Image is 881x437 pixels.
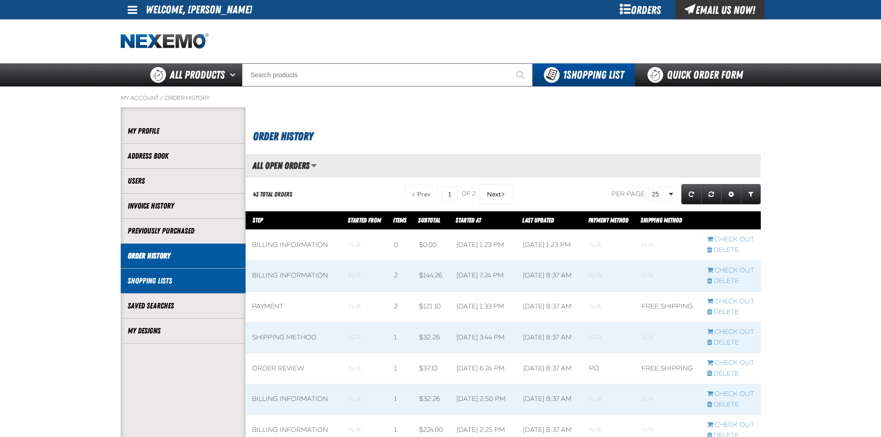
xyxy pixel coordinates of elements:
[413,291,450,322] td: $121.10
[707,297,754,306] a: Continue checkout started from
[252,302,336,311] div: Payment
[252,241,336,250] div: Billing Information
[348,216,381,224] span: Started From
[121,94,761,102] nav: Breadcrumbs
[388,260,413,291] td: 2
[413,353,450,384] td: $37.10
[165,94,209,102] a: Order History
[413,322,450,353] td: $32.26
[388,384,413,415] td: 1
[450,230,516,261] td: [DATE] 1:23 PM
[635,384,701,415] td: Blank
[635,322,701,353] td: Blank
[707,308,754,317] a: Delete checkout started from
[583,384,635,415] td: Blank
[707,235,754,244] a: Continue checkout started from
[517,353,583,384] td: [DATE] 8:37 AM
[413,260,450,291] td: $144.26
[522,216,554,224] a: Last Updated
[128,326,239,336] a: My Designs
[721,184,741,204] a: Expand or Collapse Grid Settings
[588,216,628,224] a: Payment Method
[170,67,225,83] span: All Products
[413,230,450,261] td: $0.00
[450,384,516,415] td: [DATE] 2:50 PM
[701,184,721,204] a: Reset grid action
[707,266,754,275] a: Continue checkout started from
[393,216,407,224] span: Items
[252,395,336,404] div: Billing Information
[342,322,388,353] td: Blank
[128,251,239,261] a: Order History
[253,130,313,143] span: Order History
[227,63,242,86] button: Open All Products pages
[456,216,481,224] a: Started At
[635,230,701,261] td: Blank
[563,68,567,81] strong: 1
[480,184,513,204] button: Next Page
[418,216,440,224] a: Subtotal
[128,151,239,161] a: Address Book
[128,301,239,311] a: Saved Searches
[635,353,701,384] td: Free Shipping
[701,211,761,230] th: Row actions
[246,160,309,171] h2: All Open Orders
[252,364,336,373] div: Order Review
[707,277,754,286] a: Delete checkout started from
[681,184,702,204] a: Refresh grid action
[517,322,583,353] td: [DATE] 8:37 AM
[128,176,239,186] a: Users
[635,63,760,86] a: Quick Order Form
[450,353,516,384] td: [DATE] 6:24 PM
[707,339,754,347] a: Delete checkout started from
[510,63,533,86] button: Start Searching
[707,246,754,255] a: Delete checkout started from
[252,333,336,342] div: Shipping Method
[517,291,583,322] td: [DATE] 8:37 AM
[160,94,163,102] span: /
[442,187,458,202] input: Current page number
[311,158,317,173] button: Manage grid views. Current view is All Open Orders
[121,33,209,49] a: Home
[128,276,239,286] a: Shopping Lists
[242,63,533,86] input: Search
[388,322,413,353] td: 1
[342,384,388,415] td: Blank
[583,291,635,322] td: Blank
[121,33,209,49] img: Nexemo logo
[641,216,682,224] span: Shipping Method
[253,190,292,199] div: 43 Total Orders
[388,230,413,261] td: 0
[533,63,635,86] button: You have 1 Shopping List. Open to view details
[652,190,667,199] span: 25
[611,190,647,198] span: Per page:
[635,260,701,291] td: Blank
[252,271,336,280] div: Billing Information
[388,291,413,322] td: 2
[517,384,583,415] td: [DATE] 8:37 AM
[707,359,754,368] a: Continue checkout started from
[253,216,263,224] span: Step
[517,260,583,291] td: [DATE] 8:37 AM
[342,291,388,322] td: Blank
[583,322,635,353] td: Blank
[388,353,413,384] td: 1
[128,201,239,211] a: Invoice History
[128,226,239,236] a: Previously Purchased
[342,260,388,291] td: Blank
[583,230,635,261] td: Blank
[707,400,754,409] a: Delete checkout started from
[741,184,761,204] a: Expand or Collapse Grid Filters
[517,230,583,261] td: [DATE] 1:23 PM
[583,353,635,384] td: P.O.
[450,260,516,291] td: [DATE] 7:24 PM
[635,291,701,322] td: Free Shipping
[707,328,754,337] a: Continue checkout started from
[563,68,624,81] span: Shopping List
[128,126,239,136] a: My Profile
[583,260,635,291] td: Blank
